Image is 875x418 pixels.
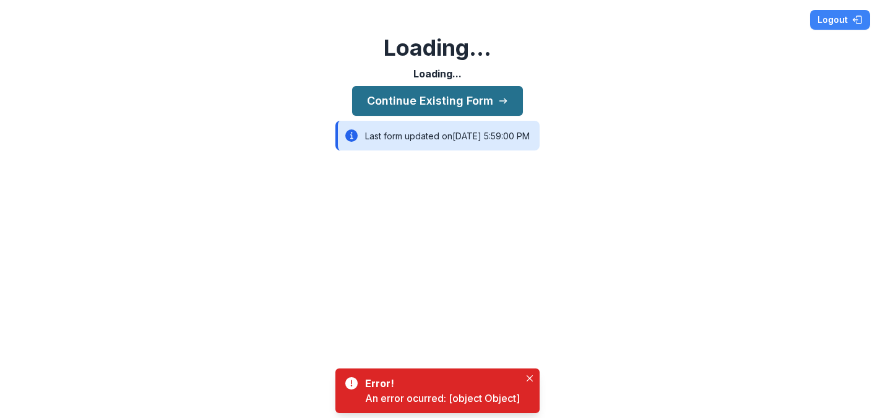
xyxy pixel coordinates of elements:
button: Logout [810,10,870,30]
div: Error! [365,376,515,391]
div: Last form updated on [DATE] 5:59:00 PM [335,121,540,150]
button: Close [522,371,537,386]
p: Loading... [413,66,462,81]
h2: Loading... [384,35,491,61]
button: Continue Existing Form [352,86,523,116]
div: An error ocurred: [object Object] [365,391,520,406]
